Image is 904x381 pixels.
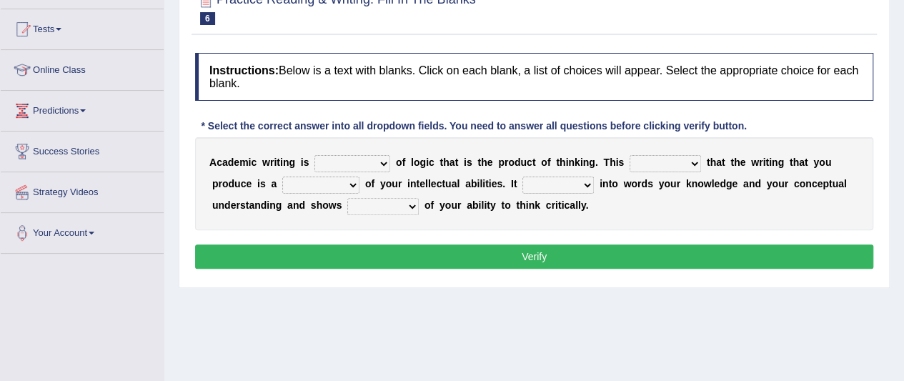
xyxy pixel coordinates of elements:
[508,157,515,168] b: o
[825,157,832,168] b: u
[228,157,234,168] b: d
[195,119,752,134] div: * Select the correct answer into all dropdown fields. You need to answer all questions before cli...
[236,199,239,211] b: r
[734,157,740,168] b: h
[425,178,428,189] b: l
[1,172,164,208] a: Strategy Videos
[428,178,431,189] b: l
[615,157,618,168] b: i
[520,199,526,211] b: h
[812,178,818,189] b: c
[402,157,406,168] b: f
[209,64,279,76] b: Instructions:
[457,199,461,211] b: r
[740,157,745,168] b: e
[487,199,490,211] b: t
[765,157,769,168] b: t
[239,157,248,168] b: m
[647,178,653,189] b: s
[691,178,697,189] b: n
[249,157,252,168] b: i
[585,199,588,211] b: .
[246,199,249,211] b: t
[467,199,472,211] b: a
[217,157,222,168] b: c
[274,157,277,168] b: i
[1,50,164,86] a: Online Class
[515,157,521,168] b: d
[234,157,239,168] b: e
[195,53,873,101] h4: Below is a text with blanks. Click on each blank, a list of choices will appear. Select the appro...
[561,199,564,211] b: i
[280,157,283,168] b: i
[767,178,773,189] b: y
[600,178,602,189] b: i
[541,157,547,168] b: o
[714,178,720,189] b: e
[743,178,749,189] b: a
[526,199,529,211] b: i
[829,178,833,189] b: t
[1,132,164,167] a: Success Stories
[726,178,732,189] b: g
[641,178,647,189] b: d
[623,178,631,189] b: w
[485,178,489,189] b: t
[267,199,269,211] b: i
[612,178,618,189] b: o
[276,199,282,211] b: g
[301,157,304,168] b: i
[511,178,514,189] b: I
[799,178,805,189] b: o
[514,178,517,189] b: t
[823,178,829,189] b: p
[759,157,763,168] b: r
[813,157,819,168] b: y
[551,199,555,211] b: r
[501,199,505,211] b: t
[262,157,270,168] b: w
[429,157,434,168] b: c
[535,199,540,211] b: k
[618,157,624,168] b: s
[772,157,778,168] b: n
[241,178,247,189] b: c
[251,157,257,168] b: c
[664,178,670,189] b: o
[482,178,485,189] b: i
[200,12,215,25] span: 6
[805,178,812,189] b: n
[555,199,558,211] b: i
[467,157,472,168] b: s
[730,157,734,168] b: t
[269,199,276,211] b: n
[452,178,457,189] b: a
[246,178,252,189] b: e
[711,178,714,189] b: l
[407,178,410,189] b: i
[231,199,237,211] b: e
[1,91,164,127] a: Predictions
[464,157,467,168] b: i
[289,157,295,168] b: g
[631,178,637,189] b: o
[304,157,309,168] b: s
[337,199,342,211] b: s
[380,178,386,189] b: y
[819,157,825,168] b: o
[570,199,575,211] b: a
[442,178,445,189] b: t
[411,157,414,168] b: l
[769,157,772,168] b: i
[477,157,481,168] b: t
[749,178,755,189] b: n
[209,157,217,168] b: A
[751,157,759,168] b: w
[1,213,164,249] a: Your Account
[763,157,765,168] b: i
[472,199,479,211] b: b
[481,199,484,211] b: l
[218,178,222,189] b: r
[293,199,299,211] b: n
[410,178,417,189] b: n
